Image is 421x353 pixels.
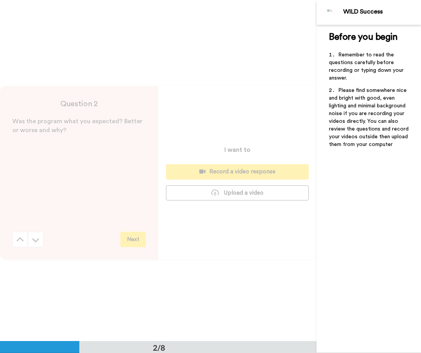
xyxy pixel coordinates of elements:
[172,168,303,176] div: Record a video response
[343,8,421,15] div: WILD Success
[12,98,146,109] h4: Question 2
[140,342,178,353] div: 2/8
[224,145,250,154] p: I want to
[329,32,397,42] span: Before you begin
[321,3,339,22] img: Profile Image
[120,232,146,247] button: Next
[166,185,309,200] button: Upload a video
[12,118,144,133] span: Was the program what you expected? Better or worse and why?
[329,88,410,147] span: Please find somewhere nice and bright with good, even lighting and minimal background noise if yo...
[329,52,405,81] span: Remember to read the questions carefully before recording or typing down your answer.
[166,164,309,179] button: Record a video response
